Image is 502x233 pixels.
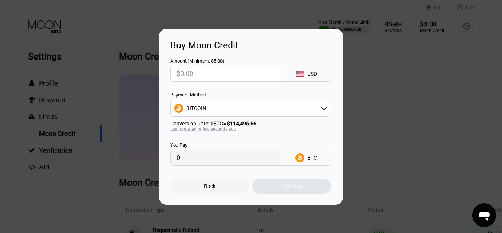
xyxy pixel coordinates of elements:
[186,105,206,111] div: BITCOIN
[170,40,332,51] div: Buy Moon Credit
[170,127,331,132] div: Last updated: a few seconds ago
[210,121,256,127] span: 1 BTC ≈ $114,495.66
[170,142,281,148] div: You Pay
[170,92,331,98] div: Payment Method
[307,155,317,161] div: BTC
[170,58,281,64] div: Amount (Minimum: $5.00)
[170,179,249,194] div: Back
[176,66,275,81] input: $0.00
[307,71,317,77] div: USD
[171,101,331,116] div: BITCOIN
[204,183,216,189] div: Back
[170,121,331,127] div: Conversion Rate:
[472,203,496,227] iframe: Button to launch messaging window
